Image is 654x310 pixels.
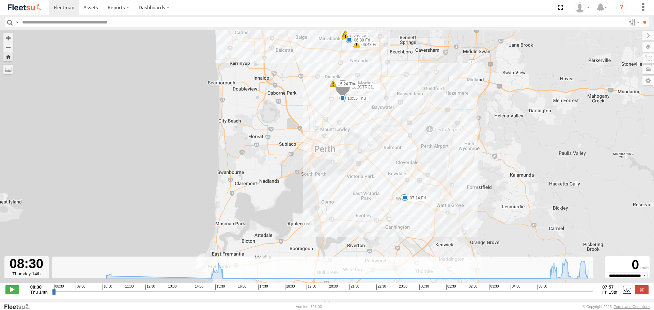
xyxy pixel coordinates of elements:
a: Terms and Conditions [614,305,650,309]
button: Zoom Home [3,52,13,61]
label: Map Settings [642,76,654,85]
span: 12:30 [145,284,155,290]
label: Close [635,285,649,294]
label: 06:33 Fri [346,31,369,37]
label: 06:48 Fri [357,42,379,48]
label: 06:33 Fri [345,33,368,39]
span: 11:30 [124,284,134,290]
i: ? [616,2,627,13]
label: 10:44 Thu [344,96,370,102]
div: Wayne Betts [572,2,592,13]
span: Fri 15th Aug 2025 [602,290,617,295]
label: 07:14 Fri [405,195,428,201]
div: Version: 305.03 [296,305,322,309]
label: Measure [3,65,13,74]
button: Zoom in [3,33,13,43]
strong: 08:30 [30,284,48,290]
span: 21:30 [349,284,359,290]
span: 05:30 [538,284,547,290]
span: 04:30 [511,284,520,290]
label: 06:39 Fri [349,37,372,43]
span: 17:30 [258,284,268,290]
span: 00:30 [419,284,429,290]
span: 09:30 [76,284,85,290]
span: 18:30 [285,284,295,290]
span: 16:30 [237,284,246,290]
span: 10:30 [103,284,112,290]
button: Zoom out [3,43,13,52]
label: 06:33 Fri [345,31,368,37]
span: 14:30 [194,284,203,290]
a: Visit our Website [4,303,35,310]
span: ELECTRC18 - Gav [352,84,386,89]
label: 10:55 Thu [343,95,368,101]
span: 20:30 [328,284,338,290]
strong: 07:57 [602,284,617,290]
span: 03:30 [489,284,499,290]
div: © Copyright 2025 - [582,305,650,309]
span: 01:30 [446,284,456,290]
div: 0 [606,257,649,273]
span: 13:30 [167,284,176,290]
span: 22:30 [376,284,386,290]
label: 07:10 Fri [404,195,427,201]
span: 15:30 [215,284,225,290]
label: Search Query [14,17,20,27]
span: 02:30 [468,284,477,290]
img: fleetsu-logo-horizontal.svg [7,3,42,12]
span: Thu 14th Aug 2025 [30,290,48,295]
span: 08:30 [54,284,64,290]
span: 23:30 [398,284,407,290]
label: Play/Stop [5,285,19,294]
label: 15:24 Thu [333,81,358,87]
span: 19:30 [307,284,316,290]
label: Search Filter Options [626,17,641,27]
